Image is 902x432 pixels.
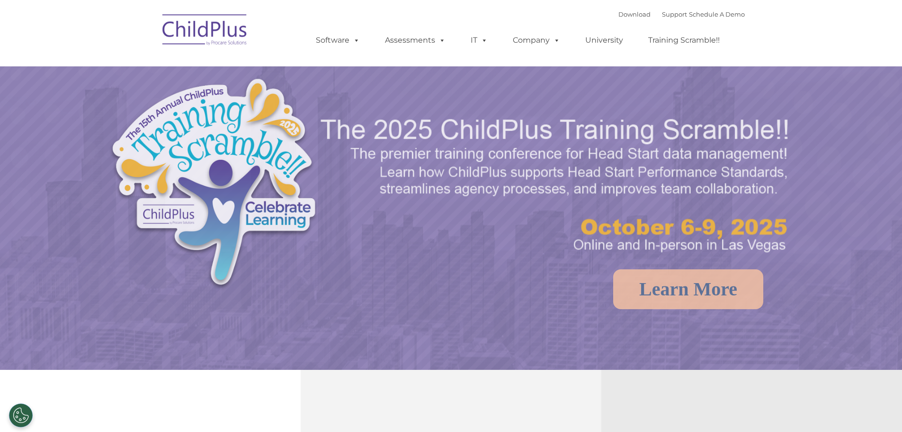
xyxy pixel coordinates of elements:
[306,31,369,50] a: Software
[9,404,33,427] button: Cookies Settings
[639,31,729,50] a: Training Scramble!!
[375,31,455,50] a: Assessments
[503,31,570,50] a: Company
[158,8,252,55] img: ChildPlus by Procare Solutions
[618,10,651,18] a: Download
[461,31,497,50] a: IT
[618,10,745,18] font: |
[662,10,687,18] a: Support
[613,269,763,309] a: Learn More
[689,10,745,18] a: Schedule A Demo
[576,31,633,50] a: University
